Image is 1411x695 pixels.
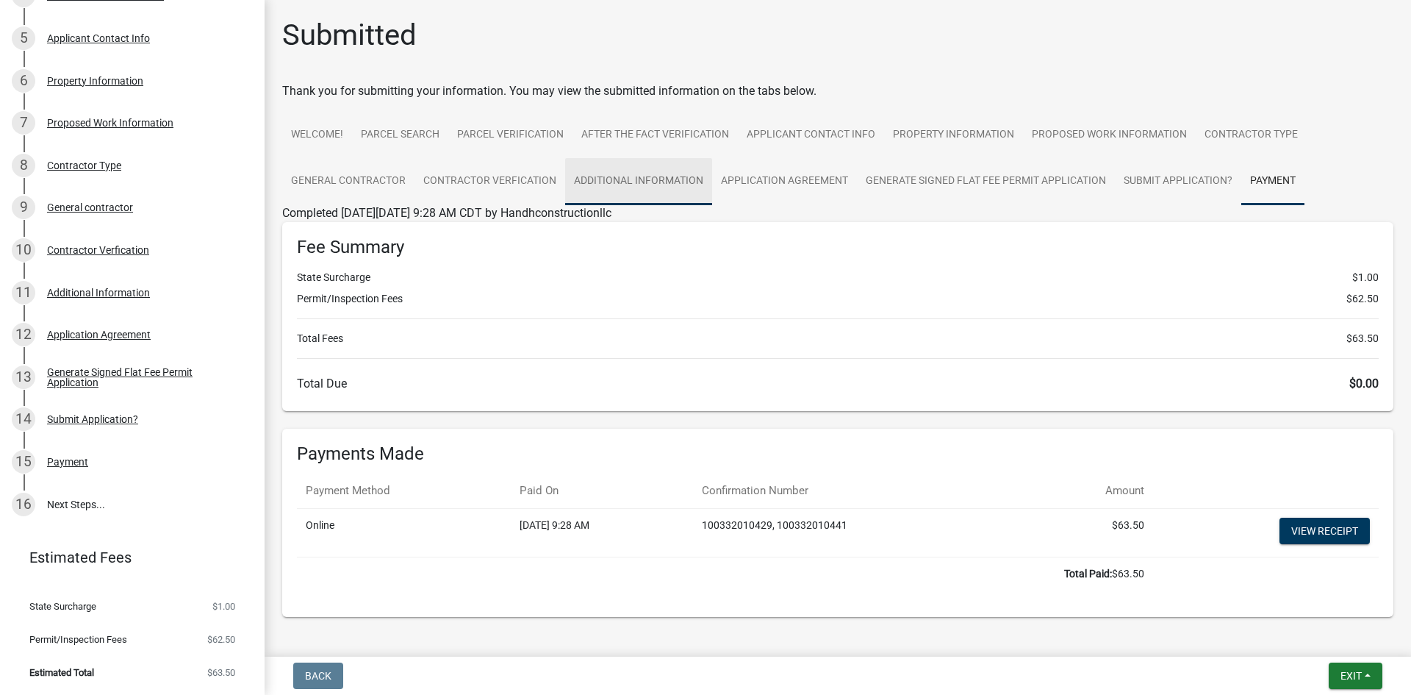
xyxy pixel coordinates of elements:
div: 16 [12,493,35,516]
a: After the Fact Verification [572,112,738,159]
a: Payment [1241,158,1304,205]
a: Applicant Contact Info [738,112,884,159]
div: 10 [12,238,35,262]
button: Back [293,663,343,689]
td: Online [297,508,511,557]
div: General contractor [47,202,133,213]
div: 5 [12,26,35,50]
div: Submit Application? [47,414,138,424]
span: Estimated Total [29,668,94,677]
div: 7 [12,111,35,135]
span: $63.50 [1346,331,1379,346]
a: Proposed Work Information [1023,112,1196,159]
div: 12 [12,323,35,346]
a: Generate Signed Flat Fee Permit Application [857,158,1115,205]
div: Thank you for submitting your information. You may view the submitted information on the tabs below. [282,82,1393,100]
div: Contractor Type [47,160,121,171]
button: Exit [1329,663,1382,689]
li: Permit/Inspection Fees [297,291,1379,307]
div: Proposed Work Information [47,118,173,128]
td: $63.50 [1035,508,1153,557]
div: 8 [12,154,35,177]
th: Confirmation Number [693,474,1034,508]
div: 15 [12,450,35,474]
div: 13 [12,366,35,389]
span: $63.50 [207,668,235,677]
div: 14 [12,407,35,431]
h6: Total Due [297,377,1379,391]
a: View receipt [1279,518,1370,544]
a: Contractor Type [1196,112,1307,159]
a: Property Information [884,112,1023,159]
a: Parcel search [352,112,448,159]
td: [DATE] 9:28 AM [511,508,694,557]
span: Completed [DATE][DATE] 9:28 AM CDT by Handhconstructionllc [282,206,611,220]
a: Welcome! [282,112,352,159]
a: Application Agreement [712,158,857,205]
a: Contractor Verfication [414,158,565,205]
th: Paid On [511,474,694,508]
div: Payment [47,457,88,467]
div: Contractor Verfication [47,245,149,255]
span: Permit/Inspection Fees [29,635,127,644]
div: Additional Information [47,288,150,298]
b: Total Paid: [1064,568,1112,580]
th: Amount [1035,474,1153,508]
span: $62.50 [207,635,235,644]
a: Estimated Fees [12,543,241,572]
h1: Submitted [282,18,417,53]
div: Generate Signed Flat Fee Permit Application [47,367,241,388]
span: $1.00 [1352,270,1379,285]
a: Additional Information [565,158,712,205]
h6: Payments Made [297,443,1379,465]
li: State Surcharge [297,270,1379,285]
div: Applicant Contact Info [47,33,150,43]
th: Payment Method [297,474,511,508]
a: Submit Application? [1115,158,1241,205]
a: General contractor [282,158,414,205]
span: Back [305,670,331,682]
a: Parcel Verification [448,112,572,159]
div: Application Agreement [47,329,151,340]
div: 11 [12,281,35,304]
td: $63.50 [297,557,1153,591]
div: 9 [12,196,35,219]
td: 100332010429, 100332010441 [693,508,1034,557]
span: $0.00 [1349,377,1379,391]
span: Exit [1340,670,1362,682]
div: 6 [12,69,35,93]
span: $1.00 [212,602,235,611]
h6: Fee Summary [297,237,1379,258]
div: Property Information [47,76,143,86]
span: State Surcharge [29,602,96,611]
li: Total Fees [297,331,1379,346]
span: $62.50 [1346,291,1379,307]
